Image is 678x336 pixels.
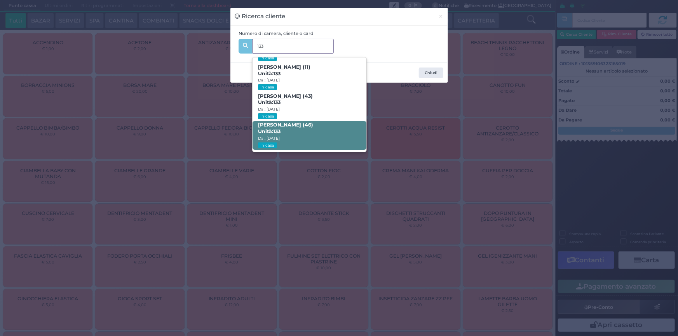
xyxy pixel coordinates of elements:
h3: Ricerca cliente [235,12,286,21]
span: × [438,12,443,21]
b: [PERSON_NAME] (46) [258,122,313,134]
b: [PERSON_NAME] (11) [258,64,310,76]
label: Numero di camera, cliente o card [239,30,314,37]
small: In casa [258,142,277,148]
small: In casa [258,113,277,119]
span: Unità: [258,99,281,106]
button: Chiudi [419,68,443,78]
small: Dal: [DATE] [258,78,280,83]
strong: 133 [273,71,281,76]
small: Dal: [DATE] [258,107,280,112]
small: Dal: [DATE] [258,136,280,141]
b: [PERSON_NAME] (43) [258,93,313,106]
small: In casa [258,55,277,61]
input: Es. 'Mario Rossi', '220' o '108123234234' [252,39,334,54]
span: Unità: [258,71,281,77]
strong: 133 [273,99,281,105]
small: In casa [258,84,277,90]
button: Chiudi [434,8,448,25]
strong: 133 [273,128,281,134]
span: Unità: [258,128,281,135]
